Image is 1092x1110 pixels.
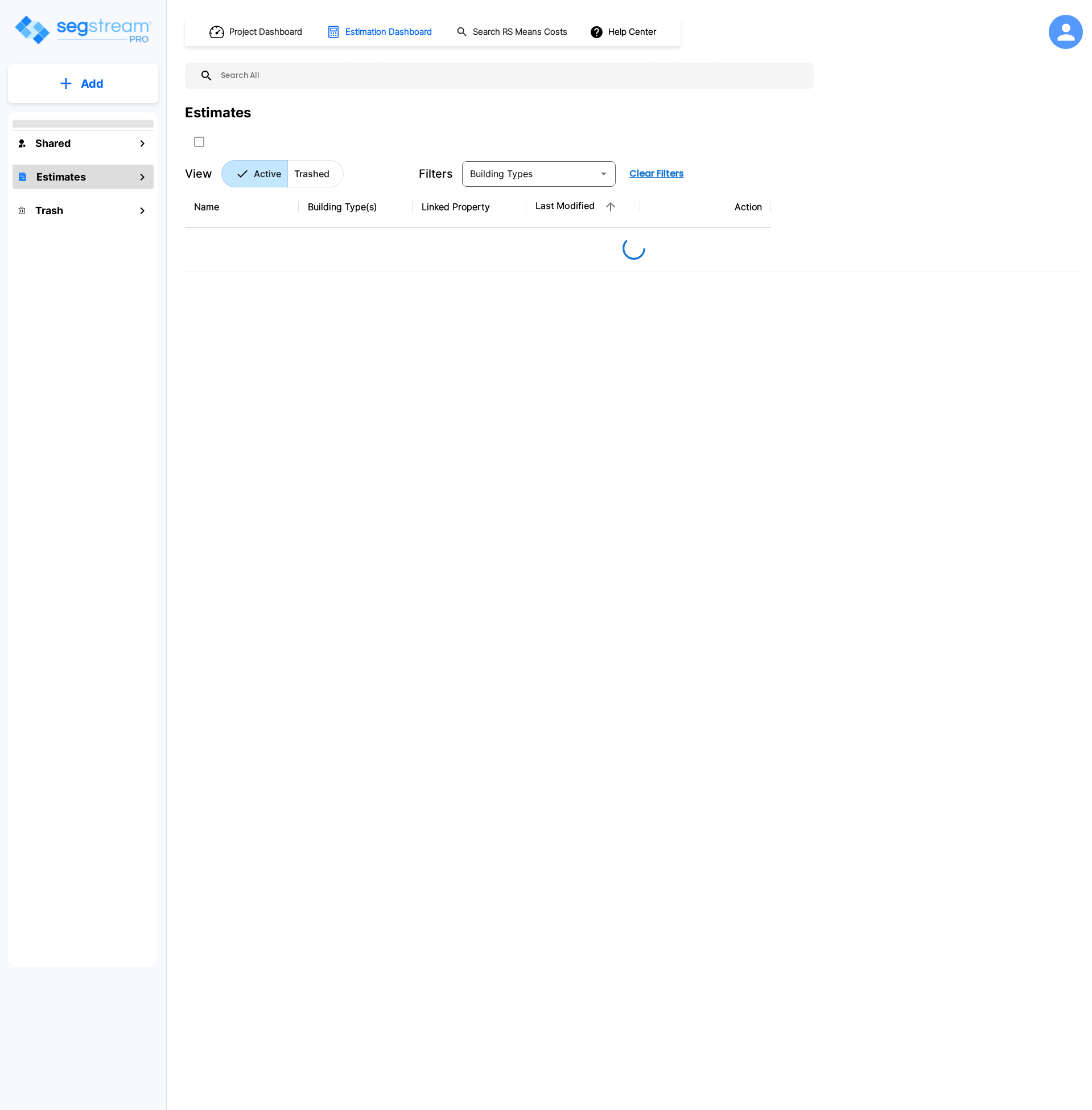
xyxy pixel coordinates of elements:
[294,167,329,181] p: Trashed
[81,75,104,92] p: Add
[36,169,86,185] h1: Estimates
[465,166,594,182] input: Building Types
[194,200,290,214] div: Name
[640,186,771,228] th: Action
[221,160,344,187] div: Platform
[596,166,612,182] button: Open
[188,130,211,153] button: SelectAll
[213,63,808,89] input: Search All
[205,19,308,44] button: Project Dashboard
[287,160,344,187] button: Trashed
[229,26,302,39] h1: Project Dashboard
[452,21,574,43] button: Search RS Means Costs
[13,14,153,46] img: Logo
[413,186,526,228] th: Linked Property
[587,21,661,43] button: Help Center
[221,160,288,187] button: Active
[8,67,158,100] button: Add
[526,186,640,228] th: Last Modified
[35,203,63,218] h1: Trash
[345,26,432,39] h1: Estimation Dashboard
[35,136,71,151] h1: Shared
[254,167,281,181] p: Active
[185,165,212,182] p: View
[185,103,251,123] div: Estimates
[473,26,567,39] h1: Search RS Means Costs
[299,186,413,228] th: Building Type(s)
[322,20,438,44] button: Estimation Dashboard
[419,165,453,182] p: Filters
[625,162,689,185] button: Clear Filters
